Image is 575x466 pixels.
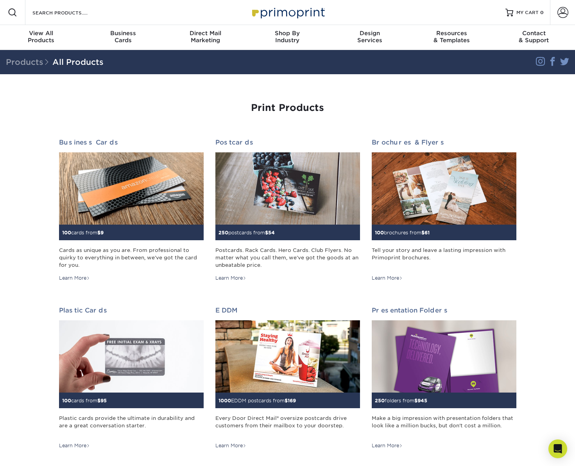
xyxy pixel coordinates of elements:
a: Brochures & Flyers 100brochures from$61 Tell your story and leave a lasting impression with Primo... [372,139,516,282]
div: Learn More [372,275,403,282]
div: Tell your story and leave a lasting impression with Primoprint brochures. [372,246,516,269]
div: Cards as unique as you are. From professional to quirky to everything in between, we've got the c... [59,246,204,269]
h2: Plastic Cards [59,307,204,314]
span: 95 [100,398,107,404]
a: Postcards 250postcards from$54 Postcards. Rack Cards. Hero Cards. Club Flyers. No matter what you... [215,139,360,282]
small: EDDM postcards from [219,398,296,404]
small: cards from [62,230,104,236]
img: Brochures & Flyers [372,152,516,225]
span: 61 [425,230,430,236]
span: $ [97,398,100,404]
span: $ [285,398,288,404]
div: Learn More [59,275,90,282]
div: Services [329,30,411,44]
img: Business Cards [59,152,204,225]
span: $ [421,230,425,236]
img: Plastic Cards [59,320,204,393]
a: DesignServices [329,25,411,50]
img: EDDM [215,320,360,393]
span: 169 [288,398,296,404]
div: Industry [246,30,328,44]
a: EDDM 1000EDDM postcards from$169 Every Door Direct Mail® oversize postcards drive customers from ... [215,307,360,450]
div: Learn More [215,442,246,449]
span: 945 [417,398,427,404]
small: folders from [375,398,427,404]
span: MY CART [516,9,539,16]
span: Shop By [246,30,328,37]
small: postcards from [219,230,275,236]
a: Business Cards 100cards from$9 Cards as unique as you are. From professional to quirky to everyth... [59,139,204,282]
a: Presentation Folders 250folders from$945 Make a big impression with presentation folders that loo... [372,307,516,450]
div: & Support [493,30,575,44]
div: Every Door Direct Mail® oversize postcards drive customers from their mailbox to your doorstep. [215,414,360,437]
span: 9 [100,230,104,236]
small: brochures from [375,230,430,236]
small: cards from [62,398,107,404]
div: Learn More [372,442,403,449]
div: Make a big impression with presentation folders that look like a million bucks, but don't cost a ... [372,414,516,437]
span: Products [6,57,52,67]
span: 250 [219,230,228,236]
a: Contact& Support [493,25,575,50]
a: Resources& Templates [411,25,493,50]
div: Learn More [59,442,90,449]
img: Postcards [215,152,360,225]
span: 250 [375,398,385,404]
iframe: Google Customer Reviews [2,442,66,463]
div: & Templates [411,30,493,44]
span: Business [82,30,164,37]
div: Marketing [164,30,246,44]
div: Learn More [215,275,246,282]
h1: Print Products [59,102,516,114]
input: SEARCH PRODUCTS..... [32,8,108,17]
span: $ [97,230,100,236]
h2: Business Cards [59,139,204,146]
div: Plastic cards provide the ultimate in durability and are a great conversation starter. [59,414,204,437]
h2: EDDM [215,307,360,314]
h2: Brochures & Flyers [372,139,516,146]
a: Plastic Cards 100cards from$95 Plastic cards provide the ultimate in durability and are a great c... [59,307,204,450]
h2: Presentation Folders [372,307,516,314]
div: Open Intercom Messenger [548,439,567,458]
a: Direct MailMarketing [164,25,246,50]
img: Primoprint [249,4,327,21]
span: Contact [493,30,575,37]
span: 100 [62,398,71,404]
span: 100 [375,230,384,236]
span: 0 [540,10,544,15]
div: Cards [82,30,164,44]
span: $ [265,230,268,236]
span: Resources [411,30,493,37]
span: $ [414,398,417,404]
span: 54 [268,230,275,236]
img: Presentation Folders [372,320,516,393]
span: 1000 [219,398,231,404]
h2: Postcards [215,139,360,146]
a: All Products [52,57,104,67]
div: Postcards. Rack Cards. Hero Cards. Club Flyers. No matter what you call them, we've got the goods... [215,246,360,269]
a: BusinessCards [82,25,164,50]
a: Shop ByIndustry [246,25,328,50]
span: 100 [62,230,71,236]
span: Direct Mail [164,30,246,37]
span: Design [329,30,411,37]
